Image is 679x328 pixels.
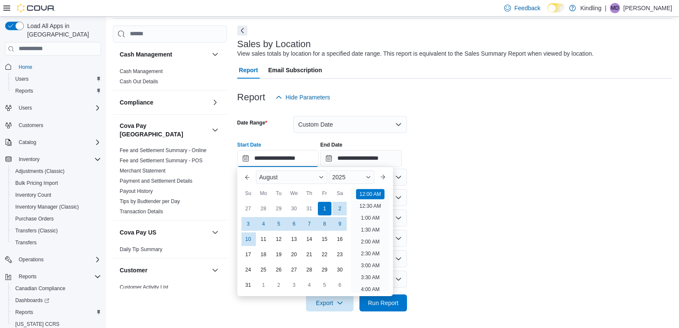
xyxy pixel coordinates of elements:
[120,228,208,237] button: Cova Pay US
[303,278,316,292] div: day-4
[120,208,163,215] span: Transaction Details
[357,284,383,294] li: 4:00 AM
[303,217,316,231] div: day-7
[19,256,44,263] span: Operations
[303,232,316,246] div: day-14
[306,294,354,311] button: Export
[332,174,345,181] span: 2025
[303,202,316,215] div: day-31
[272,232,286,246] div: day-12
[15,227,58,234] span: Transfers (Classic)
[12,307,101,317] span: Reports
[8,165,104,177] button: Adjustments (Classic)
[15,137,101,147] span: Catalog
[120,198,180,204] a: Tips by Budtender per Day
[12,202,82,212] a: Inventory Manager (Classic)
[120,50,172,59] h3: Cash Management
[329,170,374,184] div: Button. Open the year selector. 2025 is currently selected.
[237,49,594,58] div: View sales totals by location for a specified date range. This report is equivalent to the Sales ...
[237,150,319,167] input: Press the down key to enter a popover containing a calendar. Press the escape key to close the po...
[12,202,101,212] span: Inventory Manager (Classic)
[239,62,258,79] span: Report
[272,202,286,215] div: day-29
[24,22,101,39] span: Load All Apps in [GEOGRAPHIC_DATA]
[357,249,383,259] li: 2:30 AM
[12,166,68,176] a: Adjustments (Classic)
[12,283,101,294] span: Canadian Compliance
[210,125,220,135] button: Cova Pay [GEOGRAPHIC_DATA]
[15,215,54,222] span: Purchase Orders
[15,62,101,72] span: Home
[610,3,620,13] div: Michael Davis
[286,93,330,102] span: Hide Parameters
[318,202,331,215] div: day-1
[237,119,267,126] label: Date Range
[120,147,207,153] a: Fee and Settlement Summary - Online
[120,78,158,85] span: Cash Out Details
[257,232,270,246] div: day-11
[287,278,301,292] div: day-3
[120,68,163,75] span: Cash Management
[15,309,33,316] span: Reports
[120,178,192,184] span: Payment and Settlement Details
[12,74,101,84] span: Users
[12,238,40,248] a: Transfers
[120,122,208,139] h3: Cova Pay [GEOGRAPHIC_DATA]
[8,237,104,249] button: Transfers
[12,166,101,176] span: Adjustments (Classic)
[287,232,301,246] div: day-13
[320,141,342,148] label: End Date
[8,201,104,213] button: Inventory Manager (Classic)
[8,306,104,318] button: Reports
[237,39,311,49] h3: Sales by Location
[2,271,104,283] button: Reports
[113,66,227,90] div: Cash Management
[547,12,548,13] span: Dark Mode
[15,180,58,187] span: Bulk Pricing Import
[2,136,104,148] button: Catalog
[120,284,168,291] span: Customer Activity List
[120,79,158,85] a: Cash Out Details
[368,299,398,307] span: Run Report
[547,3,565,12] input: Dark Mode
[120,266,147,274] h3: Customer
[257,263,270,277] div: day-25
[237,25,247,36] button: Next
[15,154,43,164] button: Inventory
[333,248,347,261] div: day-23
[19,139,36,146] span: Catalog
[120,188,153,195] span: Payout History
[19,156,39,163] span: Inventory
[15,154,101,164] span: Inventory
[12,190,55,200] a: Inventory Count
[357,237,383,247] li: 2:00 AM
[623,3,672,13] p: [PERSON_NAME]
[318,187,331,200] div: Fr
[12,86,36,96] a: Reports
[120,157,202,164] span: Fee and Settlement Summary - POS
[8,85,104,97] button: Reports
[120,209,163,215] a: Transaction Details
[333,217,347,231] div: day-9
[15,321,59,328] span: [US_STATE] CCRS
[15,297,49,304] span: Dashboards
[237,141,261,148] label: Start Date
[320,150,402,167] input: Press the down key to open a popover containing a calendar.
[395,174,402,181] button: Open list of options
[351,187,390,293] ul: Time
[268,62,322,79] span: Email Subscription
[580,3,601,13] p: Kindling
[293,116,407,133] button: Custom Date
[113,145,227,220] div: Cova Pay [GEOGRAPHIC_DATA]
[12,226,61,236] a: Transfers (Classic)
[15,120,101,130] span: Customers
[210,49,220,59] button: Cash Management
[120,167,166,174] span: Merchant Statement
[241,278,255,292] div: day-31
[357,272,383,283] li: 3:30 AM
[8,283,104,294] button: Canadian Compliance
[120,168,166,174] a: Merchant Statement
[15,62,36,72] a: Home
[257,187,270,200] div: Mo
